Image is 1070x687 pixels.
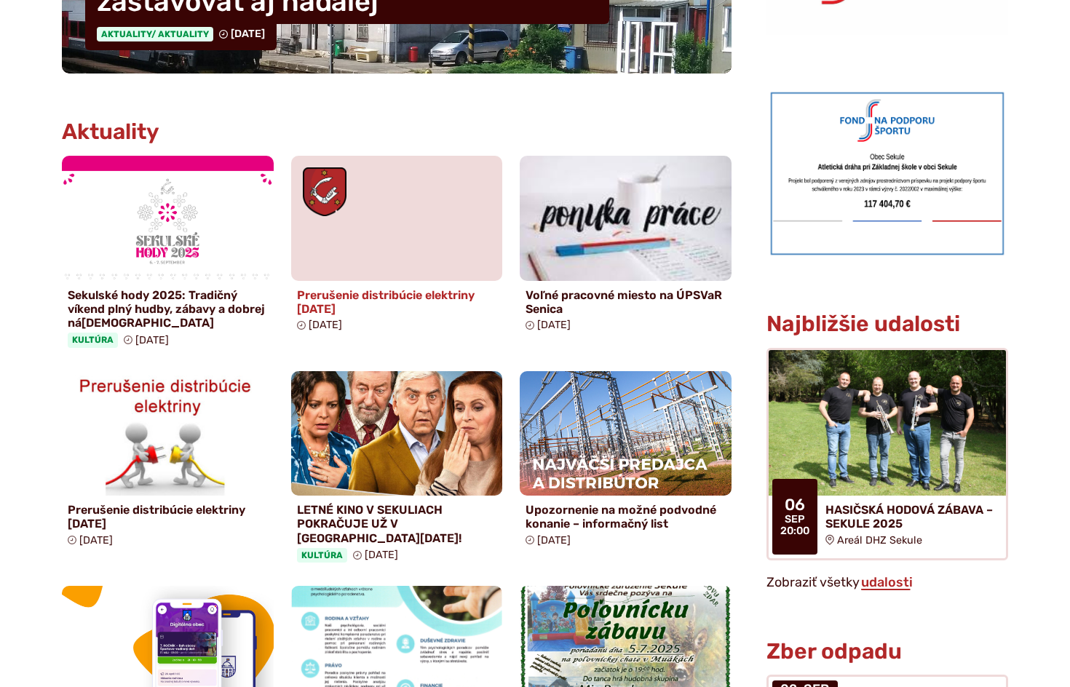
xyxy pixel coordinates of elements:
[780,496,809,514] span: 06
[526,503,726,531] h4: Upozornenie na možné podvodné konanie – informačný list
[297,503,497,545] h4: LETNÉ KINO V SEKULIACH POKRAČUJE UŽ V [GEOGRAPHIC_DATA][DATE]!
[766,348,1008,560] a: HASIČSKÁ HODOVÁ ZÁBAVA – SEKULE 2025 Areál DHZ Sekule 06 sep 20:00
[537,319,571,331] span: [DATE]
[62,120,159,144] h3: Aktuality
[291,371,503,569] a: LETNÉ KINO V SEKULIACH POKRAČUJE UŽ V [GEOGRAPHIC_DATA][DATE]! Kultúra [DATE]
[231,28,265,40] span: [DATE]
[62,156,274,354] a: Sekulské hody 2025: Tradičný víkend plný hudby, zábavy a dobrej ná[DEMOGRAPHIC_DATA] Kultúra [DATE]
[151,29,209,39] span: / Aktuality
[62,371,274,552] a: Prerušenie distribúcie elektriny [DATE] [DATE]
[291,156,503,337] a: Prerušenie distribúcie elektriny [DATE] [DATE]
[766,640,1008,664] h3: Zber odpadu
[780,525,809,537] span: 20:00
[520,371,732,552] a: Upozornenie na možné podvodné konanie – informačný list [DATE]
[860,574,914,590] a: Zobraziť všetky udalosti
[297,288,497,316] h4: Prerušenie distribúcie elektriny [DATE]
[766,88,1008,258] img: draha.png
[68,503,268,531] h4: Prerušenie distribúcie elektriny [DATE]
[365,549,398,561] span: [DATE]
[68,288,268,330] h4: Sekulské hody 2025: Tradičný víkend plný hudby, zábavy a dobrej ná[DEMOGRAPHIC_DATA]
[780,514,809,525] span: sep
[297,548,347,563] span: Kultúra
[79,534,113,547] span: [DATE]
[97,27,213,41] span: Aktuality
[537,534,571,547] span: [DATE]
[837,534,922,547] span: Areál DHZ Sekule
[766,312,960,336] h3: Najbližšie udalosti
[526,288,726,316] h4: Voľné pracovné miesto na ÚPSVaR Senica
[766,572,1008,594] p: Zobraziť všetky
[135,334,169,346] span: [DATE]
[825,503,994,531] h4: HASIČSKÁ HODOVÁ ZÁBAVA – SEKULE 2025
[68,333,118,347] span: Kultúra
[520,156,732,337] a: Voľné pracovné miesto na ÚPSVaR Senica [DATE]
[309,319,342,331] span: [DATE]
